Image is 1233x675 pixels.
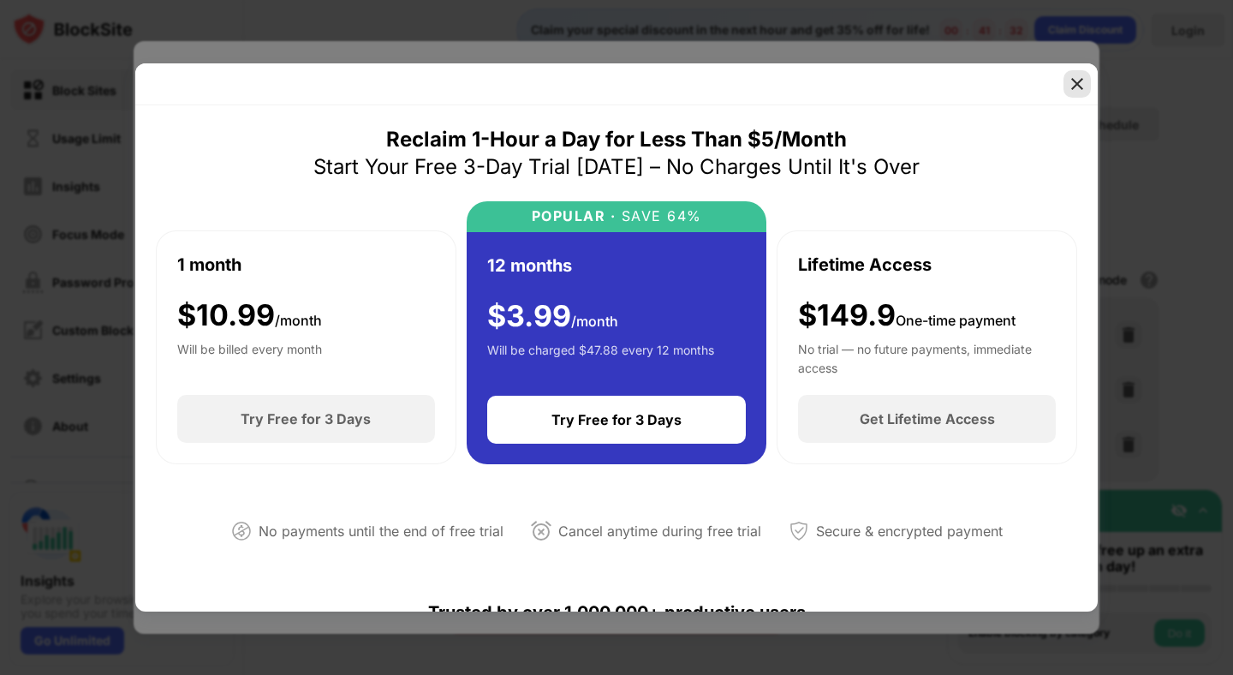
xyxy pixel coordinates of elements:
[487,299,618,334] div: $ 3.99
[616,208,702,224] div: SAVE 64%
[231,521,252,541] img: not-paying
[798,340,1056,374] div: No trial — no future payments, immediate access
[896,312,1016,329] span: One-time payment
[531,521,551,541] img: cancel-anytime
[156,571,1077,654] div: Trusted by over 1,000,000+ productive users
[487,341,714,375] div: Will be charged $47.88 every 12 months
[798,298,1016,333] div: $149.9
[551,411,682,428] div: Try Free for 3 Days
[241,410,371,427] div: Try Free for 3 Days
[798,252,932,278] div: Lifetime Access
[571,313,618,330] span: /month
[275,312,322,329] span: /month
[860,410,995,427] div: Get Lifetime Access
[177,298,322,333] div: $ 10.99
[816,519,1003,544] div: Secure & encrypted payment
[487,253,572,278] div: 12 months
[177,340,322,374] div: Will be billed every month
[558,519,761,544] div: Cancel anytime during free trial
[386,126,847,153] div: Reclaim 1-Hour a Day for Less Than $5/Month
[789,521,809,541] img: secured-payment
[313,153,920,181] div: Start Your Free 3-Day Trial [DATE] – No Charges Until It's Over
[532,208,616,224] div: POPULAR ·
[259,519,503,544] div: No payments until the end of free trial
[177,252,241,278] div: 1 month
